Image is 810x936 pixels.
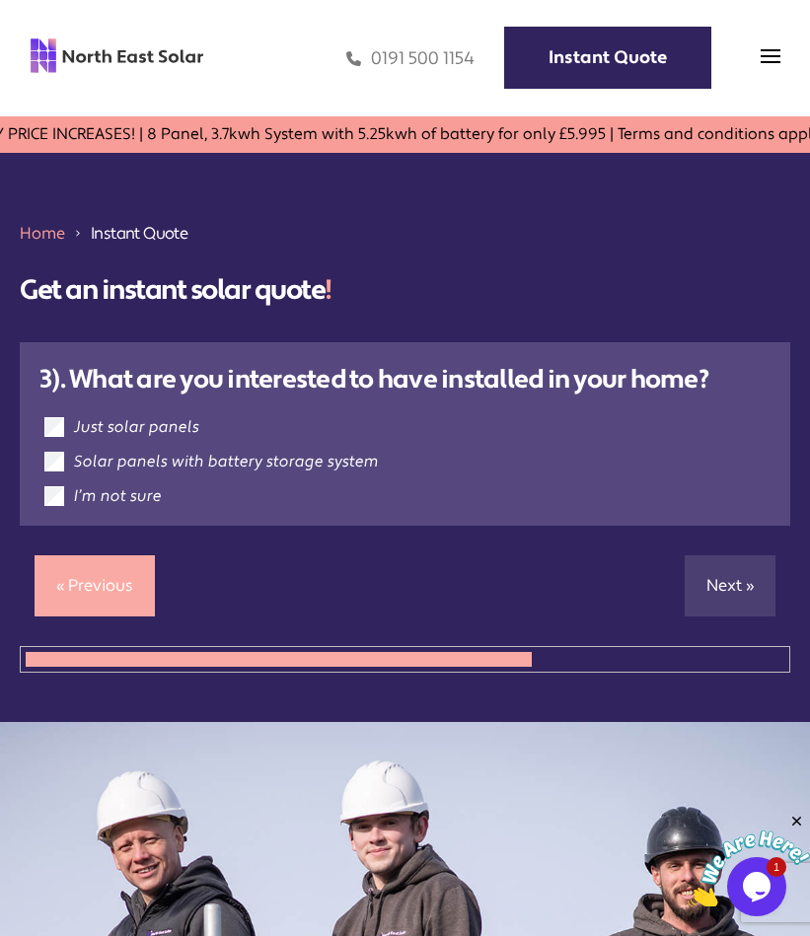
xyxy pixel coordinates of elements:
a: Next » [685,555,775,616]
span: ! [325,272,331,308]
a: « Previous [35,555,155,616]
img: menu icon [761,46,780,66]
iframe: chat widget [688,813,810,906]
a: Home [20,223,65,244]
a: 0191 500 1154 [346,47,475,70]
label: Just solar panels [74,417,199,437]
label: Solar panels with battery storage system [74,452,379,471]
label: I’m not sure [74,486,162,506]
img: north east solar logo [30,37,204,75]
strong: 3). What are you interested to have installed in your home? [39,363,708,396]
img: phone icon [346,47,361,70]
h1: Get an instant solar quote [20,274,760,308]
img: 211688_forward_arrow_icon.svg [73,222,83,245]
span: Instant Quote [91,222,187,245]
a: Instant Quote [504,27,711,89]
